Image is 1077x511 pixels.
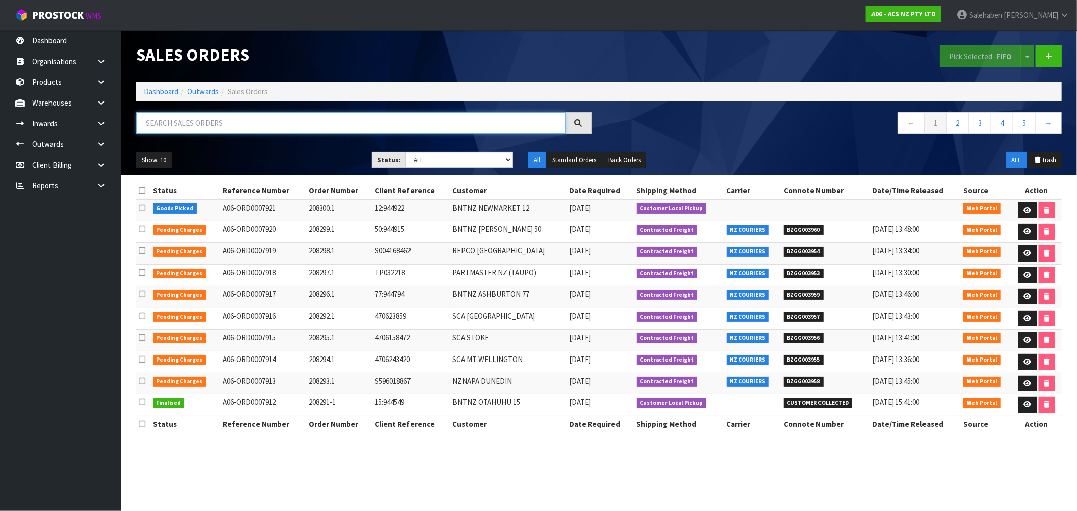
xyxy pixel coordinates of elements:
span: [DATE] 13:43:00 [872,311,919,321]
span: NZ COURIERS [727,333,770,343]
span: Customer Local Pickup [637,203,707,214]
td: A06-ORD0007913 [220,373,306,394]
th: Action [1011,416,1062,432]
button: All [528,152,546,168]
span: NZ COURIERS [727,247,770,257]
th: Status [150,416,220,432]
th: Status [150,183,220,199]
span: [DATE] [570,397,591,407]
td: NZNAPA DUNEDIN [450,373,567,394]
span: [DATE] 13:41:00 [872,333,919,342]
span: Sales Orders [228,87,268,96]
td: 50:944915 [372,221,450,243]
span: Pending Charges [153,225,207,235]
td: SCA MT WELLINGTON [450,351,567,373]
span: [DATE] [570,311,591,321]
td: 77:944794 [372,286,450,308]
span: Customer Local Pickup [637,398,707,408]
span: Web Portal [963,290,1001,300]
span: [DATE] [570,203,591,213]
button: Back Orders [603,152,646,168]
th: Date Required [567,416,634,432]
th: Connote Number [781,416,870,432]
th: Reference Number [220,416,306,432]
span: Pending Charges [153,312,207,322]
span: Pending Charges [153,247,207,257]
button: ALL [1006,152,1027,168]
td: A06-ORD0007915 [220,329,306,351]
th: Source [961,416,1011,432]
td: A06-ORD0007917 [220,286,306,308]
a: ← [898,112,925,134]
td: 208293.1 [306,373,372,394]
span: Contracted Freight [637,312,698,322]
span: Pending Charges [153,333,207,343]
th: Carrier [724,416,781,432]
span: [DATE] 13:30:00 [872,268,919,277]
span: Contracted Freight [637,247,698,257]
th: Shipping Method [634,183,724,199]
a: 1 [924,112,947,134]
small: WMS [86,11,101,21]
th: Customer [450,416,567,432]
td: S596018867 [372,373,450,394]
span: Contracted Freight [637,290,698,300]
a: 2 [946,112,969,134]
span: [DATE] 15:41:00 [872,397,919,407]
span: [DATE] [570,268,591,277]
span: BZGG003954 [784,247,824,257]
a: 4 [991,112,1013,134]
span: NZ COURIERS [727,290,770,300]
span: [DATE] [570,246,591,255]
span: NZ COURIERS [727,225,770,235]
td: A06-ORD0007919 [220,243,306,265]
span: [DATE] 13:48:00 [872,224,919,234]
button: Standard Orders [547,152,602,168]
span: Contracted Freight [637,269,698,279]
td: 15:944549 [372,394,450,416]
th: Reference Number [220,183,306,199]
th: Date Required [567,183,634,199]
th: Source [961,183,1011,199]
th: Order Number [306,183,372,199]
th: Date/Time Released [869,183,961,199]
nav: Page navigation [607,112,1062,137]
a: Outwards [187,87,219,96]
span: Pending Charges [153,290,207,300]
td: S004168462 [372,243,450,265]
td: REPCO [GEOGRAPHIC_DATA] [450,243,567,265]
td: A06-ORD0007916 [220,308,306,329]
span: BZGG003955 [784,355,824,365]
a: 5 [1013,112,1036,134]
td: A06-ORD0007912 [220,394,306,416]
td: 208292.1 [306,308,372,329]
span: NZ COURIERS [727,269,770,279]
span: [DATE] 13:46:00 [872,289,919,299]
img: cube-alt.png [15,9,28,21]
td: A06-ORD0007918 [220,264,306,286]
th: Shipping Method [634,416,724,432]
span: CUSTOMER COLLECTED [784,398,853,408]
span: Contracted Freight [637,355,698,365]
input: Search sales orders [136,112,566,134]
td: 208299.1 [306,221,372,243]
strong: Status: [377,156,401,164]
span: Pending Charges [153,355,207,365]
td: 12:944922 [372,199,450,221]
td: A06-ORD0007921 [220,199,306,221]
a: → [1035,112,1062,134]
span: NZ COURIERS [727,312,770,322]
span: [DATE] [570,376,591,386]
span: BZGG003953 [784,269,824,279]
a: 3 [968,112,991,134]
span: Finalised [153,398,185,408]
td: 208297.1 [306,264,372,286]
span: Web Portal [963,247,1001,257]
span: [DATE] 13:34:00 [872,246,919,255]
th: Order Number [306,416,372,432]
span: Web Portal [963,203,1001,214]
h1: Sales Orders [136,45,592,64]
span: [DATE] [570,224,591,234]
span: Contracted Freight [637,225,698,235]
span: [DATE] [570,289,591,299]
